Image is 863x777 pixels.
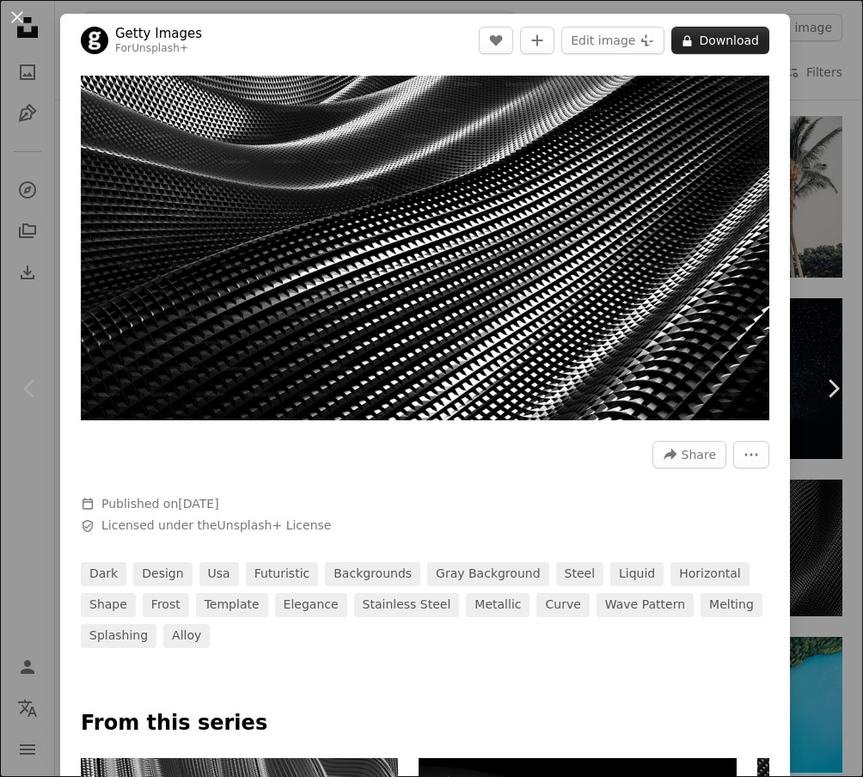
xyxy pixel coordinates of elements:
a: shape [81,593,136,617]
a: curve [536,593,589,617]
span: Published on [101,497,219,511]
button: Share this image [652,441,726,468]
button: Download [671,27,769,54]
p: From this series [81,710,769,737]
span: Share [682,442,716,468]
a: design [133,562,192,586]
div: For [115,42,202,56]
a: template [196,593,268,617]
a: usa [199,562,239,586]
a: wave pattern [597,593,694,617]
span: Licensed under the [101,517,331,535]
button: Like [479,27,513,54]
a: gray background [427,562,548,586]
a: Unsplash+ [132,42,188,54]
a: metallic [466,593,529,617]
button: Edit image [561,27,664,54]
a: dark [81,562,126,586]
a: splashing [81,624,156,648]
a: horizontal [670,562,749,586]
a: liquid [610,562,664,586]
a: Unsplash+ License [217,518,332,532]
a: alloy [163,624,210,648]
img: Go to Getty Images's profile [81,27,108,54]
a: elegance [275,593,347,617]
button: More Actions [733,441,769,468]
time: May 3, 2023 at 9:51:04 PM GMT+8 [178,497,218,511]
a: steel [556,562,604,586]
a: futuristic [246,562,319,586]
a: melting [701,593,762,617]
a: frost [143,593,189,617]
button: Zoom in on this image [81,76,769,420]
button: Add to Collection [520,27,554,54]
a: Getty Images [115,25,202,42]
a: Next [803,306,863,471]
a: backgrounds [325,562,420,586]
a: stainless steel [354,593,460,617]
img: Metallic abstract wavy liquid background. 3d render illustration [81,76,769,420]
